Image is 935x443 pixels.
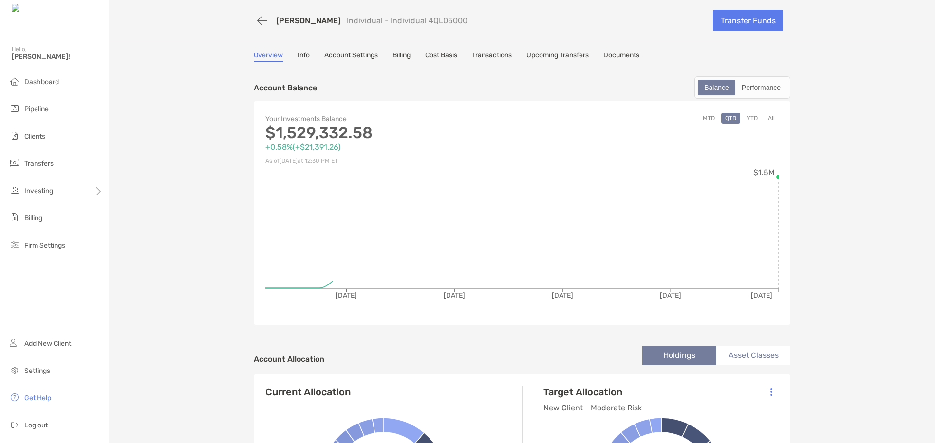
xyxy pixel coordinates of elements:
[472,51,512,62] a: Transactions
[552,291,573,300] tspan: [DATE]
[265,127,522,139] p: $1,529,332.58
[298,51,310,62] a: Info
[254,354,324,364] h4: Account Allocation
[425,51,457,62] a: Cost Basis
[713,10,783,31] a: Transfer Funds
[12,53,103,61] span: [PERSON_NAME]!
[265,141,522,153] p: +0.58% ( +$21,391.26 )
[699,113,719,124] button: MTD
[24,187,53,195] span: Investing
[12,4,53,13] img: Zoe Logo
[276,16,341,25] a: [PERSON_NAME]
[444,291,465,300] tspan: [DATE]
[526,51,589,62] a: Upcoming Transfers
[24,214,42,222] span: Billing
[9,212,20,223] img: billing icon
[721,113,740,124] button: QTD
[24,339,71,348] span: Add New Client
[9,75,20,87] img: dashboard icon
[716,346,790,365] li: Asset Classes
[24,367,50,375] span: Settings
[254,51,283,62] a: Overview
[24,241,65,249] span: Firm Settings
[9,157,20,169] img: transfers icon
[764,113,779,124] button: All
[9,103,20,114] img: pipeline icon
[603,51,639,62] a: Documents
[24,421,48,429] span: Log out
[9,419,20,430] img: logout icon
[753,168,775,177] tspan: $1.5M
[254,82,317,94] p: Account Balance
[324,51,378,62] a: Account Settings
[9,239,20,250] img: firm-settings icon
[24,159,54,168] span: Transfers
[347,16,467,25] p: Individual - Individual 4QL05000
[543,402,642,414] p: New Client - Moderate Risk
[265,386,351,398] h4: Current Allocation
[694,76,790,99] div: segmented control
[9,337,20,349] img: add_new_client icon
[543,386,642,398] h4: Target Allocation
[24,394,51,402] span: Get Help
[24,105,49,113] span: Pipeline
[24,132,45,141] span: Clients
[265,113,522,125] p: Your Investments Balance
[9,391,20,403] img: get-help icon
[699,81,734,94] div: Balance
[336,291,357,300] tspan: [DATE]
[660,291,681,300] tspan: [DATE]
[642,346,716,365] li: Holdings
[9,364,20,376] img: settings icon
[770,388,772,396] img: Icon List Menu
[265,155,522,167] p: As of [DATE] at 12:30 PM ET
[743,113,762,124] button: YTD
[24,78,59,86] span: Dashboard
[9,130,20,142] img: clients icon
[751,291,772,300] tspan: [DATE]
[736,81,786,94] div: Performance
[393,51,411,62] a: Billing
[9,184,20,196] img: investing icon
